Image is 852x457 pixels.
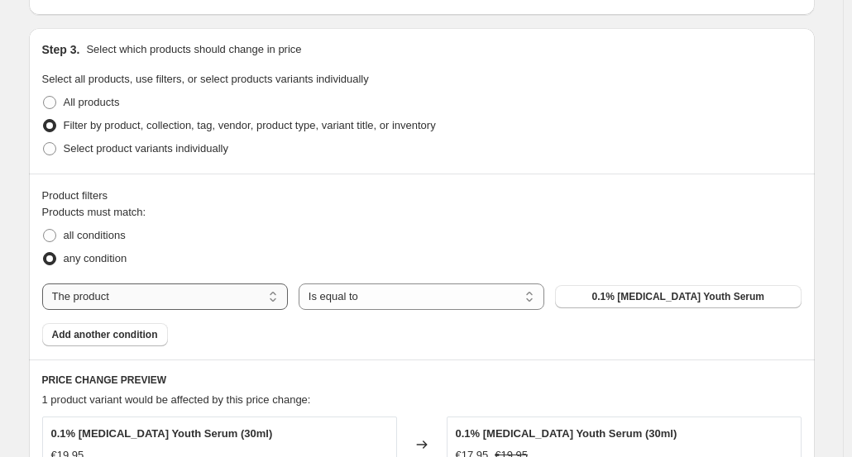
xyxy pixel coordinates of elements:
[64,252,127,264] span: any condition
[42,206,146,218] span: Products must match:
[42,374,802,387] h6: PRICE CHANGE PREVIEW
[42,393,311,406] span: 1 product variant would be affected by this price change:
[555,285,801,308] button: 0.1% Retinol Youth Serum
[42,188,802,204] div: Product filters
[456,427,677,440] span: 0.1% [MEDICAL_DATA] Youth Serum (30ml)
[64,229,126,241] span: all conditions
[64,142,228,155] span: Select product variants individually
[42,41,80,58] h2: Step 3.
[42,73,369,85] span: Select all products, use filters, or select products variants individually
[51,427,273,440] span: 0.1% [MEDICAL_DATA] Youth Serum (30ml)
[42,323,168,346] button: Add another condition
[86,41,301,58] p: Select which products should change in price
[52,328,158,341] span: Add another condition
[64,119,436,131] span: Filter by product, collection, tag, vendor, product type, variant title, or inventory
[592,290,764,303] span: 0.1% [MEDICAL_DATA] Youth Serum
[64,96,120,108] span: All products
